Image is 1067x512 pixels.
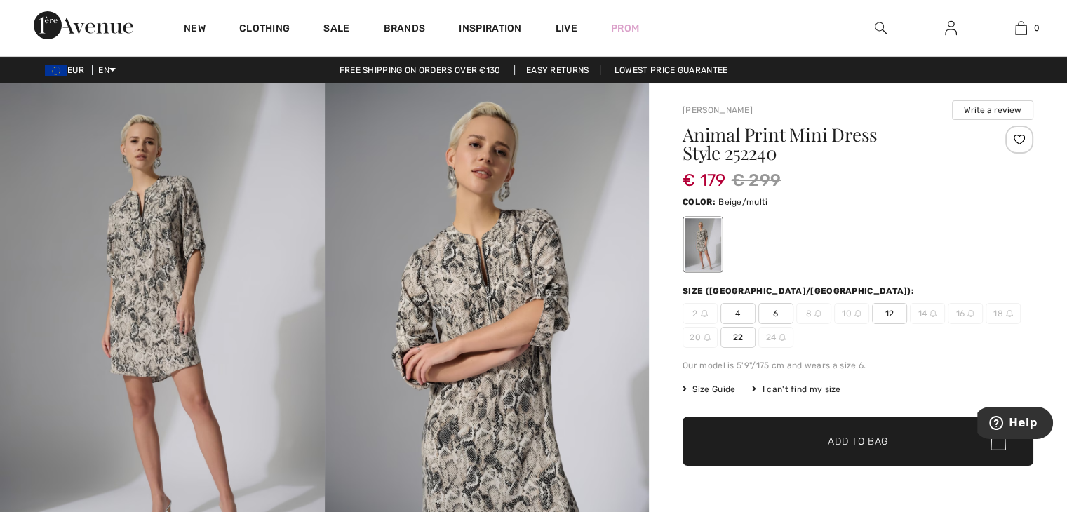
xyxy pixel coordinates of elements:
a: Brands [384,22,426,37]
a: [PERSON_NAME] [683,105,753,115]
span: 10 [834,303,869,324]
a: Prom [611,21,639,36]
span: € 299 [732,168,781,193]
span: Inspiration [459,22,521,37]
img: search the website [875,20,887,36]
img: ring-m.svg [704,334,711,341]
span: 14 [910,303,945,324]
a: Live [556,21,577,36]
img: ring-m.svg [701,310,708,317]
img: ring-m.svg [814,310,821,317]
div: Beige/multi [685,218,721,271]
span: 20 [683,327,718,348]
img: ring-m.svg [1006,310,1013,317]
span: Add to Bag [828,434,888,449]
span: Beige/multi [718,197,767,207]
a: Sale [323,22,349,37]
span: 24 [758,327,793,348]
img: ring-m.svg [779,334,786,341]
span: Size Guide [683,383,735,396]
img: ring-m.svg [930,310,937,317]
a: New [184,22,206,37]
a: Lowest Price Guarantee [603,65,739,75]
span: € 179 [683,156,726,190]
span: 18 [986,303,1021,324]
img: ring-m.svg [854,310,861,317]
span: EN [98,65,116,75]
h1: Animal Print Mini Dress Style 252240 [683,126,975,162]
span: 16 [948,303,983,324]
div: I can't find my size [752,383,840,396]
a: 0 [986,20,1055,36]
span: 22 [720,327,756,348]
span: 12 [872,303,907,324]
img: ring-m.svg [967,310,974,317]
img: Euro [45,65,67,76]
span: Color: [683,197,716,207]
div: Our model is 5'9"/175 cm and wears a size 6. [683,359,1033,372]
a: Easy Returns [514,65,601,75]
span: 2 [683,303,718,324]
img: 1ère Avenue [34,11,133,39]
span: 0 [1034,22,1040,34]
iframe: Opens a widget where you can find more information [977,407,1053,442]
button: Add to Bag [683,417,1033,466]
a: Sign In [934,20,968,37]
div: Size ([GEOGRAPHIC_DATA]/[GEOGRAPHIC_DATA]): [683,285,917,297]
span: 6 [758,303,793,324]
img: My Bag [1015,20,1027,36]
a: Free shipping on orders over €130 [328,65,512,75]
span: EUR [45,65,90,75]
img: My Info [945,20,957,36]
span: 4 [720,303,756,324]
span: 8 [796,303,831,324]
button: Write a review [952,100,1033,120]
a: Clothing [239,22,290,37]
